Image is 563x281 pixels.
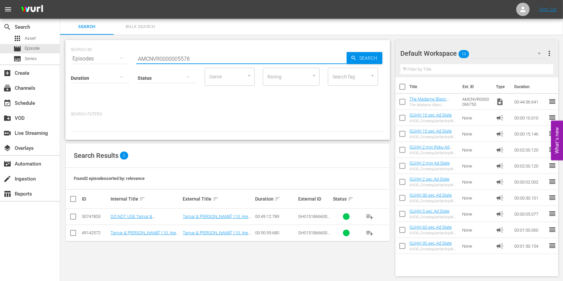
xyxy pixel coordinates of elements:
[213,196,219,202] span: sort
[409,199,457,203] div: AVOD_GrowingUpHipHopWeTV_WillBeRightBack _30sec_RB24_S01398805004
[3,160,11,168] span: Automation
[111,195,181,203] div: Internal Title
[16,2,48,17] img: ans4CAIJ8jUAAAAAAAAAAAAAAAAAAAAAAAAgQb4GAAAAAAAAAAAAAAAAAAAAAAAAJMjXAAAAAAAAAAAAAAAAAAAAAAAAgAT5G...
[366,229,374,237] span: playlist_add
[548,178,556,186] span: reorder
[496,178,504,186] span: Ad
[548,146,556,154] span: reorder
[255,230,297,235] div: 00:50:59.680
[362,209,378,225] button: playlist_add
[512,110,548,126] td: 00:00:10.010
[409,183,457,187] div: AVOD_GrowingUpHipHopWeTV_WillBeRightBack _2sec_RB24_S01398805008
[25,55,37,62] span: Series
[82,196,109,202] div: ID
[255,214,297,219] div: 00:49:12.789
[512,190,548,206] td: 00:00:30.101
[333,195,360,203] div: Status
[74,152,119,160] span: Search Results
[347,52,382,64] button: Search
[25,45,40,52] span: Episode
[496,146,504,154] span: Ad
[71,49,130,68] div: Episodes
[82,230,109,235] div: 49142572
[512,238,548,254] td: 00:01:30.154
[183,230,251,240] a: Tamar & [PERSON_NAME] 110: Are You Ready For Tamar?!?
[120,152,128,160] span: 2
[460,126,494,142] td: None
[409,128,452,133] a: GUHH 15 sec Ad Slate
[409,231,457,235] div: AVOD_GrowingUpHipHopWeTV_WillBeRightBack _60sec_RB24_S01398805003
[512,174,548,190] td: 00:00:02.002
[3,175,11,183] span: Ingestion
[548,129,556,137] span: reorder
[496,114,504,122] span: Ad
[3,129,11,137] span: Live Streaming
[409,241,452,246] a: GUHH 90 sec Ad Slate
[545,45,553,61] button: more_vert
[3,114,11,122] span: VOD
[496,98,504,106] span: Video
[255,195,297,203] div: Duration
[548,210,556,218] span: reorder
[460,206,494,222] td: None
[311,72,317,79] button: Open
[13,55,21,63] span: Series
[298,230,330,240] span: SH015186660000
[3,69,11,77] span: Create
[460,142,494,158] td: None
[3,190,11,198] span: Reports
[512,94,548,110] td: 00:44:36.641
[548,97,556,105] span: reorder
[548,226,556,234] span: reorder
[460,158,494,174] td: None
[409,77,458,96] th: Title
[510,77,550,96] th: Duration
[409,167,457,171] div: AVOD_GrowingUpHipHopWeTV_WillBeRightBack _2Min_RB24_S01398805001
[539,7,557,12] a: Sign Out
[460,110,494,126] td: None
[4,5,12,13] span: menu
[548,162,556,170] span: reorder
[409,135,457,139] div: AVOD_GrowingUpHipHopWeTV_WillBeRightBack _15sec_RB24_S01398805005
[460,94,494,110] td: AMCNVR0000066750
[409,209,449,214] a: GUHH 5 sec Ad Slate
[409,177,449,182] a: GUHH 2 sec Ad Slate
[369,72,376,79] button: Open
[545,49,553,57] span: more_vert
[82,214,109,219] div: 50747853
[183,214,251,224] a: Tamar & [PERSON_NAME] 110: Are You Ready For Tamar?!?
[111,230,179,240] a: Tamar & [PERSON_NAME] 110: Are You Ready For Tamar?!?
[409,96,456,106] a: The Madame Blanc Mysteries 103: Episode 3
[25,35,36,42] span: Asset
[348,196,354,202] span: sort
[492,77,510,96] th: Type
[460,190,494,206] td: None
[71,111,385,117] p: Search Filters:
[357,52,382,64] span: Search
[496,194,504,202] span: Ad
[409,119,457,123] div: AVOD_GrowingUpHipHopWeTV_WillBeRightBack _10sec_RB24_S01398805006
[548,242,556,250] span: reorder
[3,144,11,152] span: Overlays
[458,77,492,96] th: Ext. ID
[460,222,494,238] td: None
[458,47,469,61] span: 10
[362,225,378,241] button: playlist_add
[118,23,163,31] span: Bulk Search
[512,222,548,238] td: 00:01:00.060
[409,247,457,251] div: AVOD_GrowingUpHipHopWeTV_WillBeRightBack _90sec_RB24_S01398805002
[409,145,452,155] a: GUHH 2 min Roku Ad Slate
[139,196,145,202] span: sort
[460,174,494,190] td: None
[64,23,110,31] span: Search
[496,210,504,218] span: Ad
[13,34,21,42] span: Asset
[74,176,145,181] span: Found 2 episodes sorted by: relevance
[111,214,180,229] a: DO NOT USE Tamar & [PERSON_NAME] 110: Are You Ready For Tamar?!?
[409,151,457,155] div: AVOD_GrowingUpHipHopWeTV_WillBeRightBack _2MinCountdown_RB24_S01398804001-Roku
[496,242,504,250] span: Ad
[3,99,11,107] span: Schedule
[409,112,452,117] a: GUHH 10 sec Ad Slate
[409,103,457,107] div: The Madame Blanc Mysteries 103: Episode 3
[274,196,280,202] span: sort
